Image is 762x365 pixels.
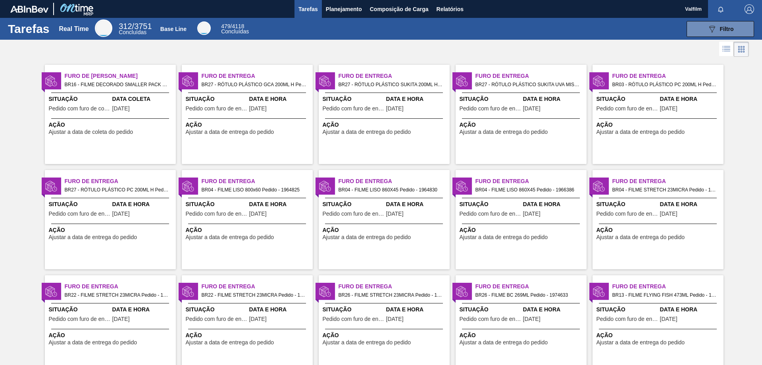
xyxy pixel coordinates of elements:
[460,106,521,112] span: Pedido com furo de entrega
[182,180,194,192] img: status
[523,316,541,322] span: 13/08/2025,
[221,23,230,29] span: 479
[160,26,187,32] div: Base Line
[523,305,585,314] span: Data e Hora
[612,291,717,299] span: BR13 - FILME FLYING FISH 473ML Pedido - 1972005
[523,95,585,103] span: Data e Hora
[197,21,211,35] div: Base Line
[59,25,89,33] div: Real Time
[49,106,110,112] span: Pedido com furo de coleta
[386,305,448,314] span: Data e Hora
[475,72,587,80] span: Furo de Entrega
[386,200,448,209] span: Data e Hora
[660,95,722,103] span: Data e Hora
[45,75,57,87] img: status
[49,200,110,209] span: Situação
[523,200,585,209] span: Data e Hora
[186,211,247,217] span: Pedido com furo de entrega
[593,286,605,297] img: status
[221,24,249,34] div: Base Line
[186,95,247,103] span: Situação
[460,331,585,340] span: Ação
[475,282,587,291] span: Furo de Entrega
[612,177,724,185] span: Furo de Entrega
[612,282,724,291] span: Furo de Entrega
[612,72,724,80] span: Furo de Entrega
[221,28,249,35] span: Concluídas
[323,340,411,346] span: Ajustar a data de entrega do pedido
[593,75,605,87] img: status
[186,331,311,340] span: Ação
[112,95,174,103] span: Data Coleta
[65,185,169,194] span: BR27 - RÓTULO PLÁSTICO PC 200ML H Pedido - 1984034
[249,106,267,112] span: 11/08/2025,
[49,234,137,240] span: Ajustar a data de entrega do pedido
[323,226,448,234] span: Ação
[319,75,331,87] img: status
[593,180,605,192] img: status
[719,42,734,57] div: Visão em Lista
[186,340,274,346] span: Ajustar a data de entrega do pedido
[186,129,274,135] span: Ajustar a data de entrega do pedido
[65,291,169,299] span: BR22 - FILME STRETCH 23MICRA Pedido - 1942567
[460,95,521,103] span: Situação
[660,305,722,314] span: Data e Hora
[323,106,384,112] span: Pedido com furo de entrega
[186,200,247,209] span: Situação
[456,286,468,297] img: status
[745,4,754,14] img: Logout
[112,106,130,112] span: 11/08/2025
[597,234,685,240] span: Ajustar a data de entrega do pedido
[323,95,384,103] span: Situação
[475,291,580,299] span: BR26 - FILME BC 269ML Pedido - 1974633
[386,106,404,112] span: 11/08/2025,
[49,95,110,103] span: Situação
[323,129,411,135] span: Ajustar a data de entrega do pedido
[386,95,448,103] span: Data e Hora
[249,95,311,103] span: Data e Hora
[202,185,306,194] span: BR04 - FILME LISO 800x60 Pedido - 1964825
[456,180,468,192] img: status
[186,121,311,129] span: Ação
[112,200,174,209] span: Data e Hora
[186,226,311,234] span: Ação
[386,211,404,217] span: 11/08/2025,
[49,211,110,217] span: Pedido com furo de entrega
[182,75,194,87] img: status
[319,286,331,297] img: status
[339,282,450,291] span: Furo de Entrega
[708,4,733,15] button: Notificações
[323,305,384,314] span: Situação
[660,316,677,322] span: 22/07/2025,
[437,4,464,14] span: Relatórios
[8,24,50,33] h1: Tarefas
[597,340,685,346] span: Ajustar a data de entrega do pedido
[597,211,658,217] span: Pedido com furo de entrega
[597,200,658,209] span: Situação
[460,121,585,129] span: Ação
[49,331,174,340] span: Ação
[456,75,468,87] img: status
[523,211,541,217] span: 12/08/2025,
[460,226,585,234] span: Ação
[45,286,57,297] img: status
[319,180,331,192] img: status
[460,305,521,314] span: Situação
[323,234,411,240] span: Ajustar a data de entrega do pedido
[339,80,443,89] span: BR27 - RÓTULO PLÁSTICO SUKITA 200ML H Pedido - 1983271
[65,282,176,291] span: Furo de Entrega
[460,211,521,217] span: Pedido com furo de entrega
[597,129,685,135] span: Ajustar a data de entrega do pedido
[660,106,677,112] span: 10/08/2025,
[298,4,318,14] span: Tarefas
[49,316,110,322] span: Pedido com furo de entrega
[597,95,658,103] span: Situação
[597,106,658,112] span: Pedido com furo de entrega
[370,4,429,14] span: Composição de Carga
[660,211,677,217] span: 11/08/2025,
[460,200,521,209] span: Situação
[249,211,267,217] span: 11/08/2025,
[597,331,722,340] span: Ação
[660,200,722,209] span: Data e Hora
[612,185,717,194] span: BR04 - FILME STRETCH 23MICRA Pedido - 1964834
